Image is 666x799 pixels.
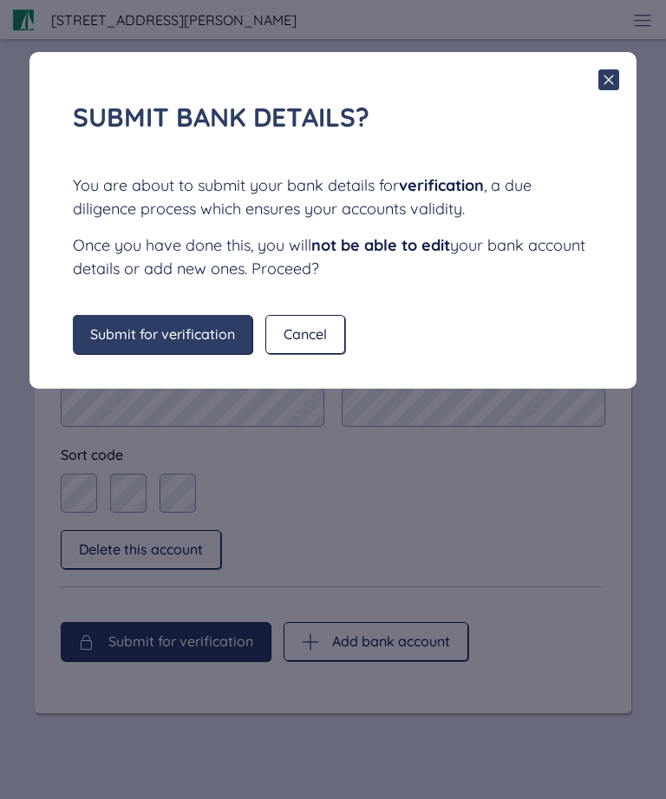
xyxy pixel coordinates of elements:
[90,326,235,342] span: Submit for verification
[399,175,484,195] span: verification
[73,101,369,134] span: Submit bank details?
[284,326,327,342] span: Cancel
[73,233,593,280] div: Once you have done this, you will your bank account details or add new ones. Proceed?
[311,235,450,255] span: not be able to edit
[73,174,593,220] div: You are about to submit your bank details for , a due diligence process which ensures your accoun...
